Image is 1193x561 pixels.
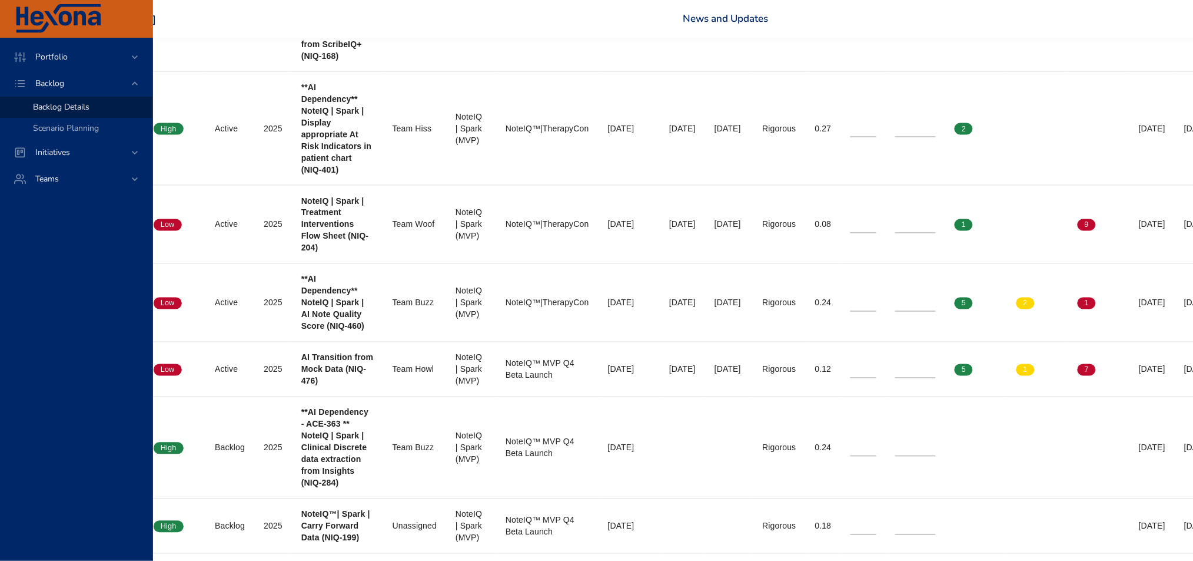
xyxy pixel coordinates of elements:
div: Backlog [215,520,245,532]
div: Team Hiss [393,123,437,134]
div: [DATE] [669,297,696,309]
div: [DATE] [608,123,650,134]
span: Low [154,365,182,375]
div: Team Howl [393,364,437,375]
span: 0 [1078,124,1096,134]
img: Hexona [14,4,102,34]
span: 7 [1078,365,1096,375]
span: 0 [1016,124,1035,134]
div: NoteIQ | Spark (MVP) [456,285,487,321]
div: [DATE] [669,364,696,375]
div: NoteIQ™ MVP Q4 Beta Launch [506,358,589,381]
div: NoteIQ™ MVP Q4 Beta Launch [506,436,589,460]
div: Active [215,219,245,230]
b: **AI Dependency - ACE-363 ** NoteIQ | Spark | Clinical Discrete data extraction from Insights (NI... [301,408,368,488]
div: 0.12 [815,364,832,375]
div: Rigorous [763,297,796,309]
div: NoteIQ™|TherapyCon [506,297,589,309]
span: High [154,522,184,532]
div: Backlog [215,442,245,454]
span: High [154,124,184,134]
div: 2025 [264,123,283,134]
div: [DATE] [608,297,650,309]
div: NoteIQ | Spark (MVP) [456,207,487,242]
div: [DATE] [669,219,696,230]
div: NoteIQ | Spark (MVP) [456,352,487,387]
div: 2025 [264,219,283,230]
div: 0.27 [815,123,832,134]
div: [DATE] [1139,520,1165,532]
span: 1 [1016,365,1035,375]
div: Rigorous [763,364,796,375]
div: Active [215,123,245,134]
span: Portfolio [26,51,77,62]
span: Low [154,220,182,230]
div: Active [215,364,245,375]
div: Unassigned [393,520,437,532]
div: 0.24 [815,442,832,454]
span: Low [154,298,182,309]
b: **AI Dependency** NoteIQ | Spark | Display appropriate At Risk Indicators in patient chart (NIQ-401) [301,82,371,174]
div: [DATE] [715,297,743,309]
div: 0.18 [815,520,832,532]
span: 0 [1016,220,1035,230]
span: High [154,443,184,454]
span: Initiatives [26,147,79,158]
a: News and Updates [683,12,768,25]
div: 0.08 [815,219,832,230]
div: [DATE] [608,520,650,532]
span: 5 [955,365,973,375]
div: Rigorous [763,442,796,454]
div: Rigorous [763,219,796,230]
div: [DATE] [608,364,650,375]
span: 9 [1078,220,1096,230]
div: 2025 [264,442,283,454]
div: 2025 [264,364,283,375]
span: Scenario Planning [33,123,99,134]
div: NoteIQ | Spark (MVP) [456,509,487,544]
div: 0.24 [815,297,832,309]
span: Backlog Details [33,101,89,113]
div: [DATE] [1139,219,1165,230]
div: 2025 [264,297,283,309]
div: Team Buzz [393,442,437,454]
span: 2 [1016,298,1035,309]
div: [DATE] [1139,442,1165,454]
span: 2 [955,124,973,134]
div: [DATE] [1139,123,1165,134]
span: 1 [955,220,973,230]
span: 5 [955,298,973,309]
div: 2025 [264,520,283,532]
b: NoteIQ™| Spark | Carry Forward Data (NIQ-199) [301,510,370,543]
b: **AI Dependency** NoteIQ | Spark | AI Note Quality Score (NIQ-460) [301,275,364,331]
span: 1 [1078,298,1096,309]
div: [DATE] [669,123,696,134]
div: [DATE] [715,123,743,134]
div: [DATE] [1139,364,1165,375]
div: NoteIQ | Spark (MVP) [456,430,487,466]
div: NoteIQ™|TherapyCon [506,123,589,134]
div: [DATE] [1139,297,1165,309]
div: [DATE] [608,442,650,454]
div: NoteIQ™|TherapyCon [506,219,589,230]
div: Team Woof [393,219,437,230]
span: Backlog [26,78,74,89]
div: NoteIQ™ MVP Q4 Beta Launch [506,514,589,538]
span: Teams [26,173,68,184]
div: [DATE] [715,219,743,230]
b: NoteIQ | Spark | Treatment Interventions Flow Sheet (NIQ-204) [301,196,368,253]
div: [DATE] [608,219,650,230]
b: AI Transition from Mock Data (NIQ-476) [301,353,374,386]
div: Rigorous [763,123,796,134]
div: NoteIQ | Spark (MVP) [456,111,487,146]
div: Active [215,297,245,309]
div: Rigorous [763,520,796,532]
div: [DATE] [715,364,743,375]
div: Team Buzz [393,297,437,309]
